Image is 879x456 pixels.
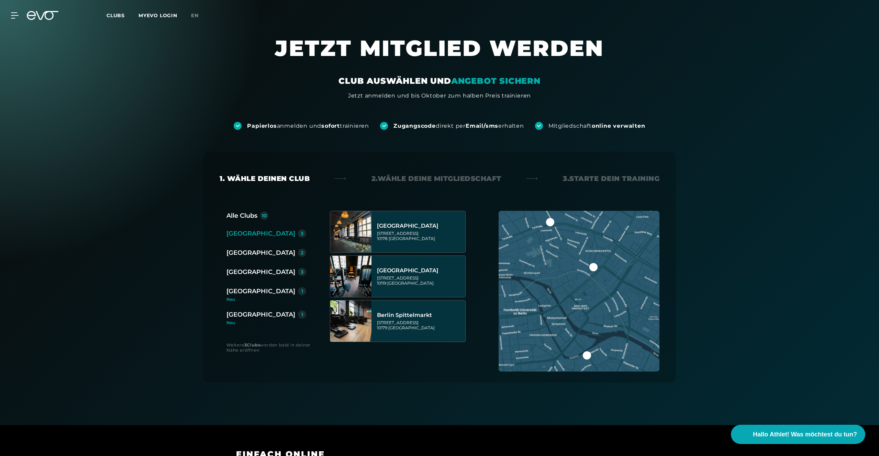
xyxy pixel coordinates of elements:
div: [STREET_ADDRESS] 10119 [GEOGRAPHIC_DATA] [377,275,463,286]
strong: 3 [244,342,247,347]
div: [GEOGRAPHIC_DATA] [226,229,295,238]
div: 3 [301,270,303,274]
div: 3 [301,231,303,236]
div: [STREET_ADDRESS] 10178 [GEOGRAPHIC_DATA] [377,231,463,241]
a: MYEVO LOGIN [138,12,177,19]
a: Clubs [107,12,138,19]
div: [GEOGRAPHIC_DATA] [226,248,295,258]
div: 1 [301,289,303,294]
div: Berlin Spittelmarkt [377,312,463,319]
strong: Papierlos [247,123,277,129]
div: 3. Starte dein Training [563,174,659,183]
div: anmelden und trainieren [247,122,369,130]
strong: Clubs [247,342,260,347]
div: CLUB AUSWÄHLEN UND [338,76,540,87]
div: Neu [226,297,312,301]
div: [STREET_ADDRESS] 10179 [GEOGRAPHIC_DATA] [377,320,463,330]
div: Jetzt anmelden und bis Oktober zum halben Preis trainieren [348,92,531,100]
strong: Email/sms [466,123,498,129]
h1: JETZT MITGLIED WERDEN [233,34,646,76]
span: Clubs [107,12,125,19]
div: 1 [301,312,303,317]
div: 2. Wähle deine Mitgliedschaft [371,174,501,183]
div: [GEOGRAPHIC_DATA] [377,267,463,274]
div: Neu [226,321,306,325]
img: Berlin Alexanderplatz [330,211,371,252]
div: 10 [262,213,267,218]
span: en [191,12,199,19]
div: [GEOGRAPHIC_DATA] [226,267,295,277]
div: Alle Clubs [226,211,257,220]
div: [GEOGRAPHIC_DATA] [226,286,295,296]
strong: sofort [321,123,340,129]
span: Hallo Athlet! Was möchtest du tun? [753,430,857,439]
div: [GEOGRAPHIC_DATA] [226,310,295,319]
div: 1. Wähle deinen Club [220,174,310,183]
div: Weitere werden bald in deiner Nähe eröffnen [226,342,316,353]
strong: online verwalten [592,123,645,129]
div: direkt per erhalten [393,122,524,130]
button: Hallo Athlet! Was möchtest du tun? [731,425,865,444]
div: Mitgliedschaft [548,122,645,130]
img: map [499,211,659,372]
div: 2 [301,250,303,255]
img: Berlin Rosenthaler Platz [330,256,371,297]
a: en [191,12,207,20]
em: ANGEBOT SICHERN [451,76,541,86]
strong: Zugangscode [393,123,436,129]
img: Berlin Spittelmarkt [330,300,371,342]
div: [GEOGRAPHIC_DATA] [377,223,463,229]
